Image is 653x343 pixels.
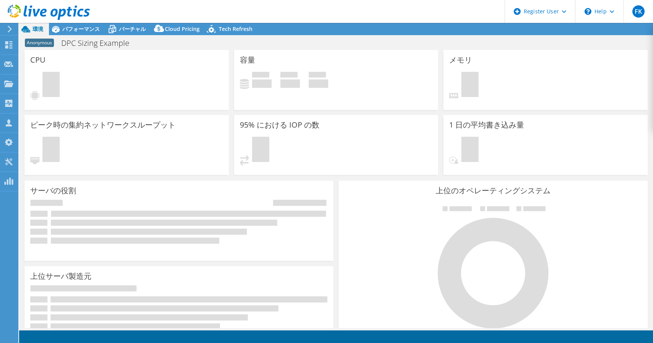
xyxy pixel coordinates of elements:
[165,25,200,32] span: Cloud Pricing
[344,186,642,195] h3: 上位のオペレーティングシステム
[42,137,60,164] span: 保留中
[280,72,298,79] span: 空き
[461,72,479,99] span: 保留中
[252,137,269,164] span: 保留中
[585,8,591,15] svg: \n
[30,56,46,64] h3: CPU
[30,186,76,195] h3: サーバの役割
[252,79,272,88] h4: 0 GiB
[461,137,479,164] span: 保留中
[25,39,54,47] span: Anonymous
[219,25,252,32] span: Tech Refresh
[58,39,141,47] h1: DPC Sizing Example
[280,79,300,88] h4: 0 GiB
[309,79,328,88] h4: 0 GiB
[119,25,146,32] span: バーチャル
[42,72,60,99] span: 保留中
[252,72,269,79] span: 使用済み
[240,56,255,64] h3: 容量
[632,5,645,18] span: FK
[309,72,326,79] span: 合計
[33,25,43,32] span: 環境
[240,121,319,129] h3: 95% における IOP の数
[30,121,176,129] h3: ピーク時の集約ネットワークスループット
[30,272,91,280] h3: 上位サーバ製造元
[449,56,472,64] h3: メモリ
[449,121,524,129] h3: 1 日の平均書き込み量
[62,25,100,32] span: パフォーマンス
